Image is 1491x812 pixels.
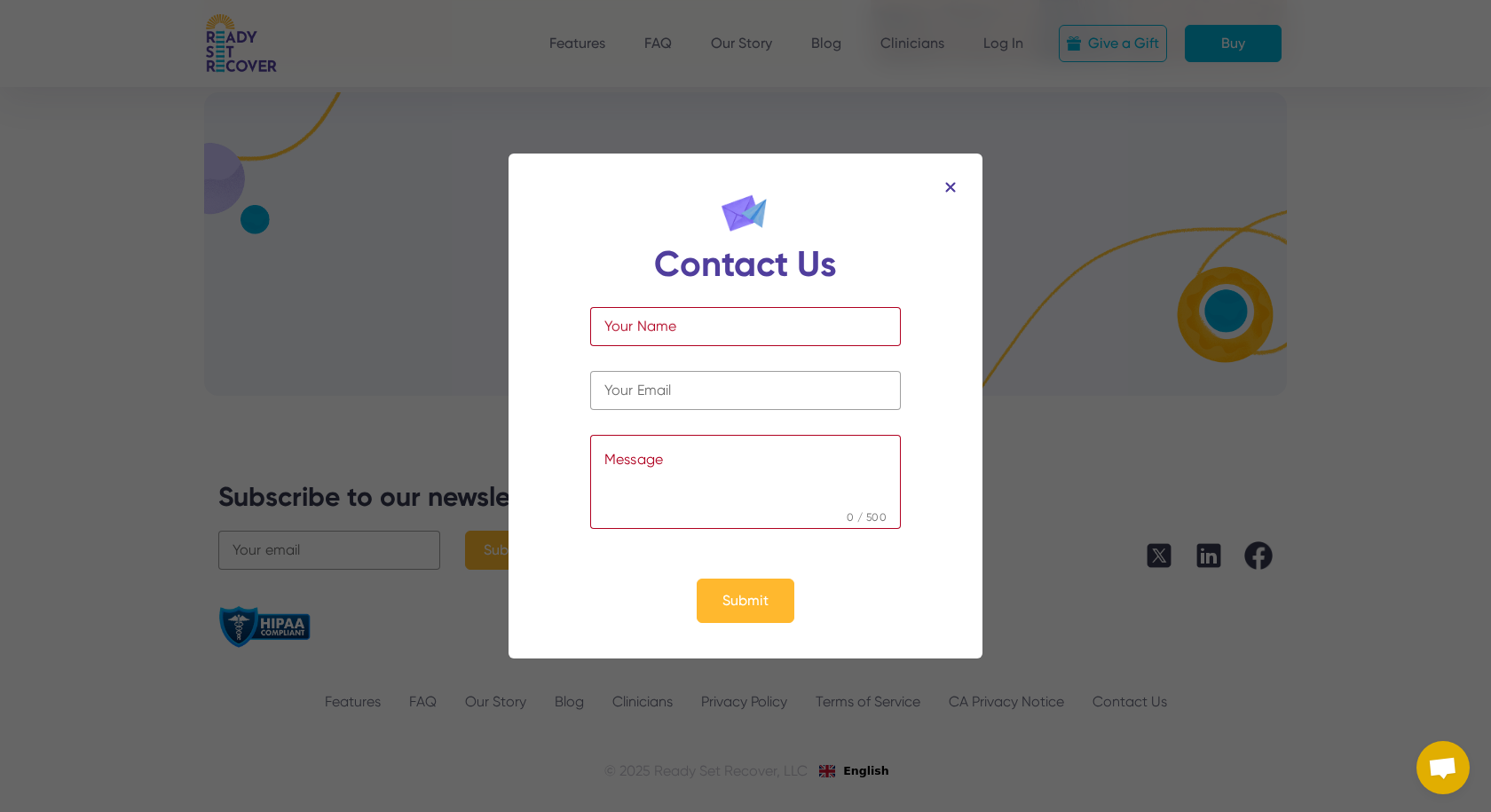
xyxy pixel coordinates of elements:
div: Contact Us [654,247,837,282]
img: Close icn [945,182,956,193]
img: 01 icon da15 2 [721,193,770,232]
div: Open chat [1416,741,1470,794]
span: 0 / 500 [832,511,901,529]
div: Submit [697,579,794,623]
